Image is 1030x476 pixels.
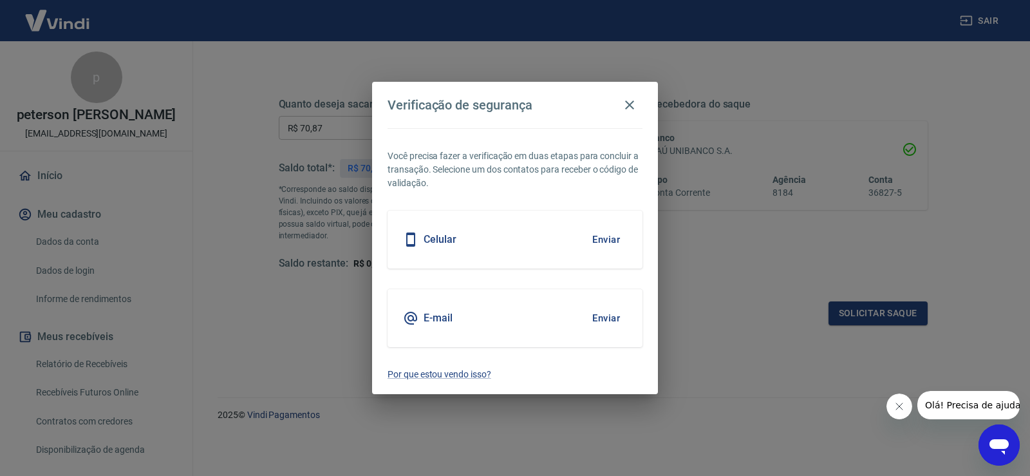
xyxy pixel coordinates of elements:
iframe: Botão para abrir a janela de mensagens [979,424,1020,466]
p: Você precisa fazer a verificação em duas etapas para concluir a transação. Selecione um dos conta... [388,149,642,190]
button: Enviar [585,305,627,332]
h5: Celular [424,233,456,246]
iframe: Mensagem da empresa [917,391,1020,419]
button: Enviar [585,226,627,253]
span: Olá! Precisa de ajuda? [8,9,108,19]
h4: Verificação de segurança [388,97,532,113]
h5: E-mail [424,312,453,325]
iframe: Fechar mensagem [886,394,912,419]
a: Por que estou vendo isso? [388,368,642,381]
